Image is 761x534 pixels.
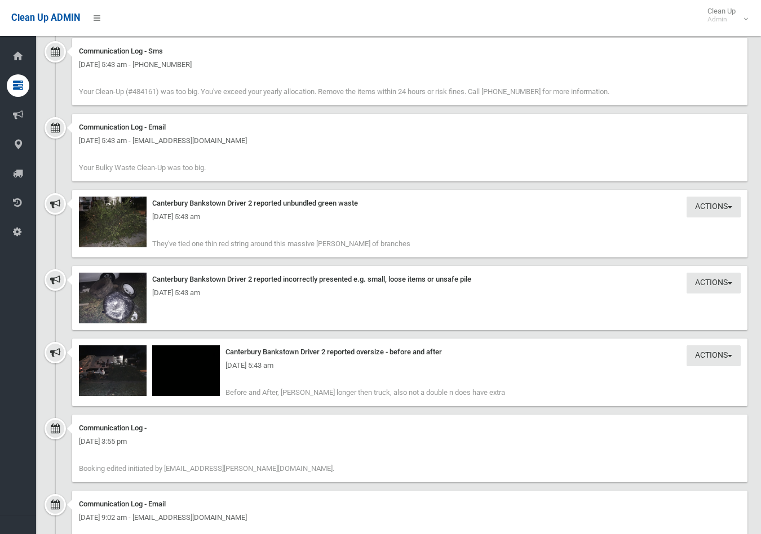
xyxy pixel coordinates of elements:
[152,239,410,248] span: They've tied one thin red string around this massive [PERSON_NAME] of branches
[79,435,741,448] div: [DATE] 3:55 pm
[79,464,334,473] span: Booking edited initiated by [EMAIL_ADDRESS][PERSON_NAME][DOMAIN_NAME].
[687,197,741,217] button: Actions
[79,421,741,435] div: Communication Log -
[79,197,147,247] img: 2025-10-0805.40.551179542786947097453.jpg
[79,44,741,58] div: Communication Log - Sms
[79,511,741,524] div: [DATE] 9:02 am - [EMAIL_ADDRESS][DOMAIN_NAME]
[687,345,741,366] button: Actions
[79,163,206,172] span: Your Bulky Waste Clean-Up was too big.
[79,273,741,286] div: Canterbury Bankstown Driver 2 reported incorrectly presented e.g. small, loose items or unsafe pile
[79,58,741,72] div: [DATE] 5:43 am - [PHONE_NUMBER]
[79,286,741,300] div: [DATE] 5:43 am
[79,273,147,323] img: 2025-10-0805.40.407914416728411665506.jpg
[11,12,80,23] span: Clean Up ADMIN
[79,359,741,372] div: [DATE] 5:43 am
[79,345,147,396] img: 2025-10-0805.34.558344799071070385220.jpg
[687,273,741,293] button: Actions
[79,121,741,134] div: Communication Log - Email
[79,197,741,210] div: Canterbury Bankstown Driver 2 reported unbundled green waste
[79,345,741,359] div: Canterbury Bankstown Driver 2 reported oversize - before and after
[79,87,609,96] span: Your Clean-Up (#484161) was too big. You've exceed your yearly allocation. Remove the items withi...
[152,345,220,396] img: 2025-10-0805.43.118434224099094999809.jpg
[707,15,736,24] small: Admin
[79,210,741,224] div: [DATE] 5:43 am
[79,497,741,511] div: Communication Log - Email
[79,134,741,148] div: [DATE] 5:43 am - [EMAIL_ADDRESS][DOMAIN_NAME]
[702,7,747,24] span: Clean Up
[225,388,505,397] span: Before and After, [PERSON_NAME] longer then truck, also not a double n does have extra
